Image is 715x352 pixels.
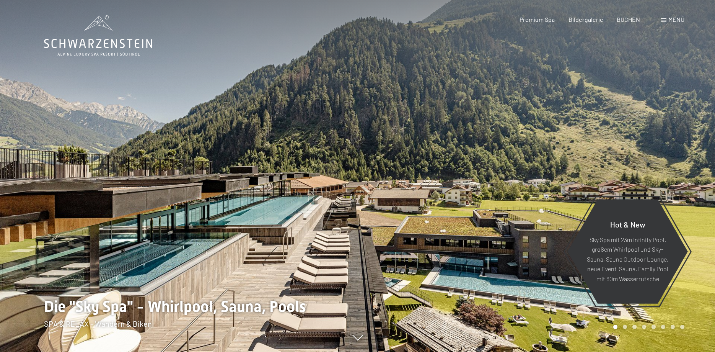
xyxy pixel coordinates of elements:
a: Premium Spa [520,16,555,23]
p: Sky Spa mit 23m Infinity Pool, großem Whirlpool und Sky-Sauna, Sauna Outdoor Lounge, neue Event-S... [586,234,669,283]
div: Carousel Page 5 [651,325,656,329]
span: Hot & New [610,219,645,229]
a: Hot & New Sky Spa mit 23m Infinity Pool, großem Whirlpool und Sky-Sauna, Sauna Outdoor Lounge, ne... [567,199,688,304]
div: Carousel Pagination [611,325,684,329]
a: BUCHEN [617,16,640,23]
span: Menü [668,16,684,23]
a: Bildergalerie [568,16,603,23]
div: Carousel Page 6 [661,325,665,329]
div: Carousel Page 4 [642,325,646,329]
div: Carousel Page 7 [671,325,675,329]
div: Carousel Page 8 [680,325,684,329]
div: Carousel Page 2 [623,325,627,329]
div: Carousel Page 1 (Current Slide) [613,325,617,329]
div: Carousel Page 3 [632,325,637,329]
